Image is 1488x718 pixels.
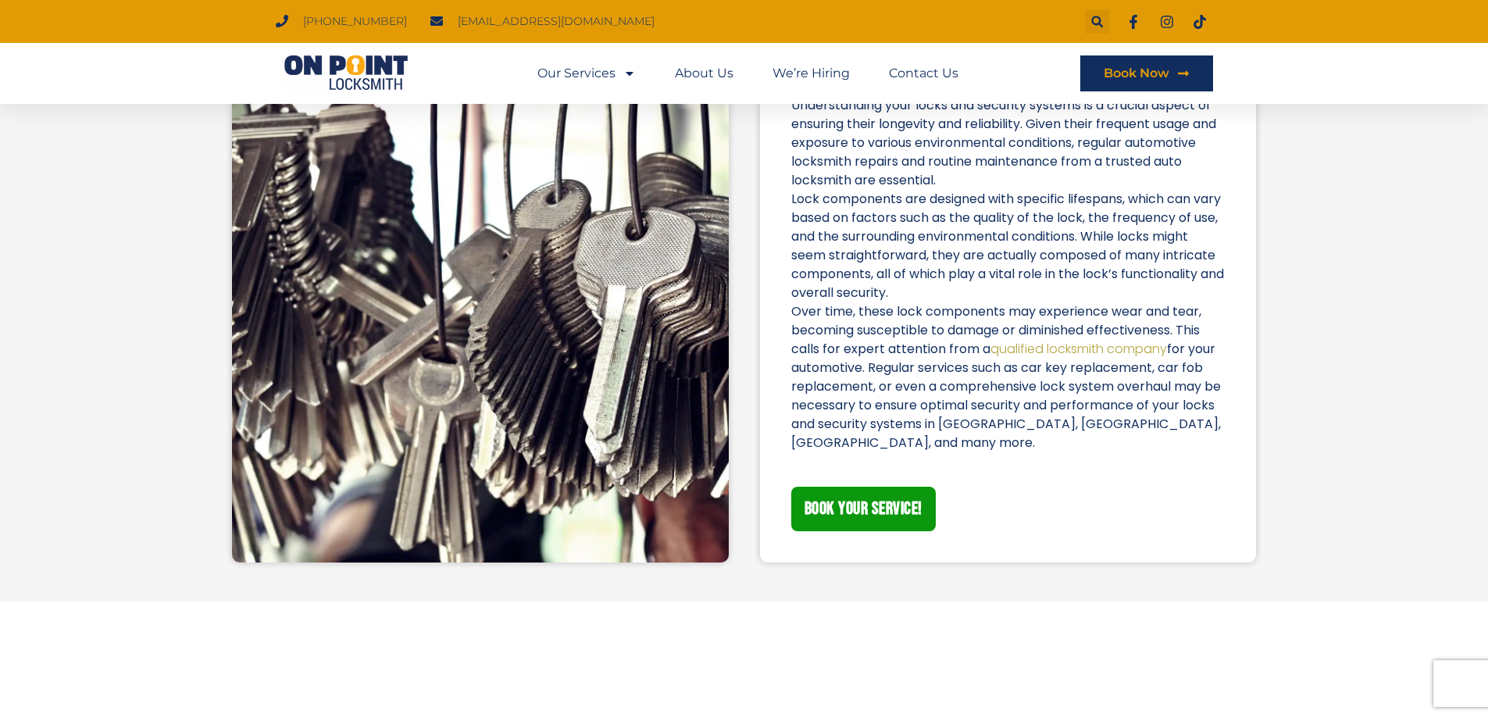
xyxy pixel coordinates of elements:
[537,55,958,91] nav: Menu
[805,500,922,518] span: BOOK YOUR SERVICE!
[791,96,1226,190] p: Understanding your locks and security systems is a crucial aspect of ensuring their longevity and...
[1085,9,1109,34] div: Search
[299,11,407,32] span: [PHONE_NUMBER]
[791,190,1226,302] p: Lock components are designed with specific lifespans, which can vary based on factors such as the...
[889,55,958,91] a: Contact Us
[1104,67,1169,80] span: Book Now
[791,302,1226,452] p: Over time, these lock components may experience wear and tear, becoming susceptible to damage or ...
[675,55,733,91] a: About Us
[990,340,1167,358] a: qualified locksmith company
[1080,55,1213,91] a: Book Now
[773,55,850,91] a: We’re Hiring
[454,11,655,32] span: [EMAIL_ADDRESS][DOMAIN_NAME]
[791,487,936,531] a: BOOK YOUR SERVICE!
[537,55,636,91] a: Our Services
